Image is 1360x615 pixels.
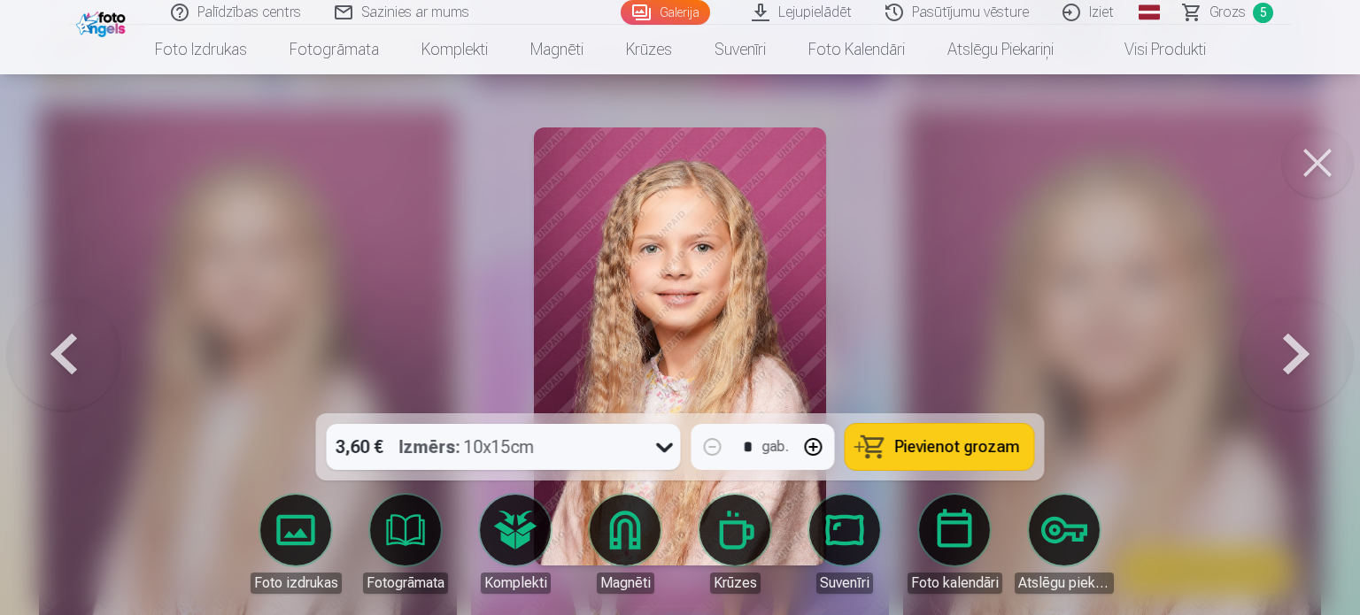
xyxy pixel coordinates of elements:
a: Fotogrāmata [268,25,400,74]
button: Pievienot grozam [846,424,1034,470]
span: Grozs [1209,2,1246,23]
div: Magnēti [597,573,654,594]
div: Atslēgu piekariņi [1015,573,1114,594]
a: Komplekti [466,495,565,594]
div: Komplekti [481,573,551,594]
div: Fotogrāmata [363,573,448,594]
a: Komplekti [400,25,509,74]
div: Suvenīri [816,573,873,594]
div: 3,60 € [327,424,392,470]
a: Magnēti [509,25,605,74]
div: Foto izdrukas [251,573,342,594]
a: Krūzes [685,495,784,594]
div: Foto kalendāri [908,573,1002,594]
div: gab. [762,436,789,457]
a: Krūzes [605,25,693,74]
a: Suvenīri [795,495,894,594]
strong: Izmērs : [399,434,460,459]
a: Foto izdrukas [134,25,268,74]
a: Visi produkti [1075,25,1227,74]
a: Foto izdrukas [246,495,345,594]
div: 10x15cm [399,424,535,470]
img: /fa1 [76,7,130,37]
a: Foto kalendāri [905,495,1004,594]
a: Magnēti [576,495,675,594]
a: Foto kalendāri [787,25,926,74]
div: Krūzes [710,573,761,594]
span: 5 [1253,3,1273,23]
a: Atslēgu piekariņi [1015,495,1114,594]
a: Suvenīri [693,25,787,74]
a: Atslēgu piekariņi [926,25,1075,74]
a: Fotogrāmata [356,495,455,594]
span: Pievienot grozam [895,439,1020,455]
